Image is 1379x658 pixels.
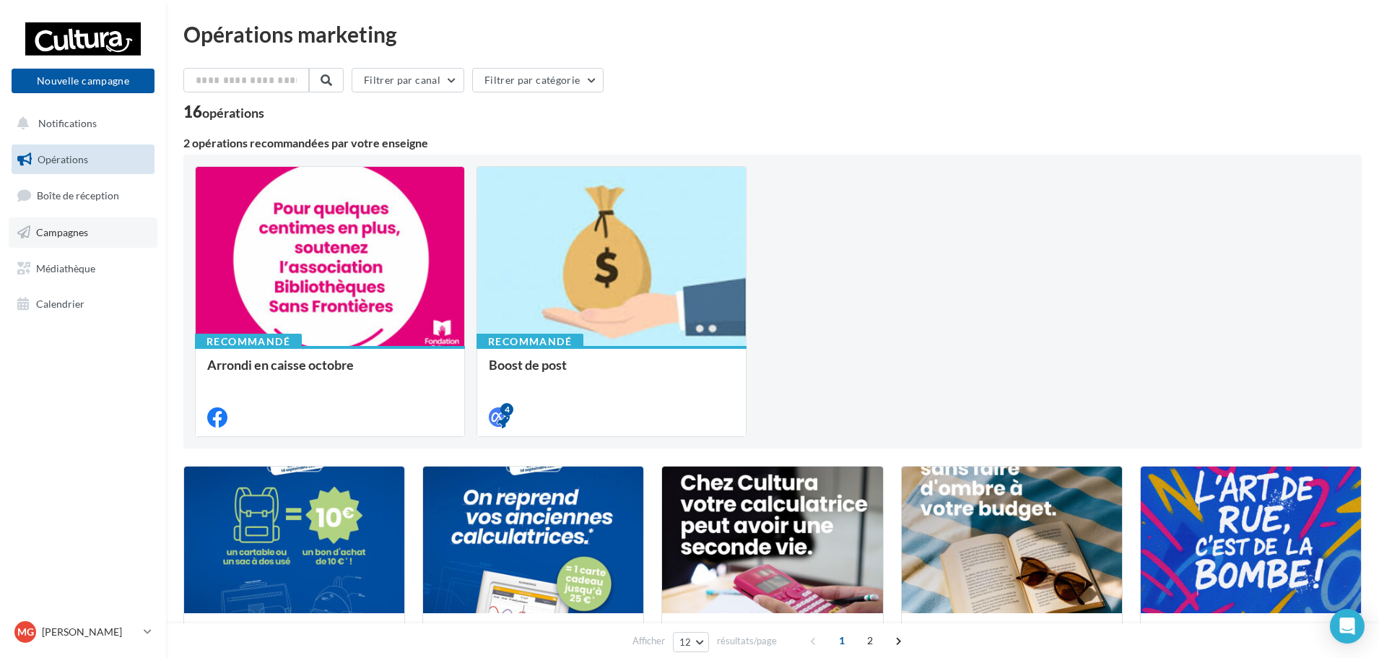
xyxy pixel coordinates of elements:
button: Notifications [9,108,152,139]
p: [PERSON_NAME] [42,625,138,639]
div: Boost de post [489,358,734,386]
span: MG [17,625,34,639]
span: 2 [858,629,882,652]
span: 12 [679,636,692,648]
div: 2 opérations recommandées par votre enseigne [183,137,1362,149]
a: Médiathèque [9,254,157,284]
div: 16 [183,104,264,120]
span: Opérations [38,153,88,165]
div: 4 [500,403,513,416]
div: Arrondi en caisse octobre [207,358,453,386]
a: Calendrier [9,289,157,319]
a: Campagnes [9,217,157,248]
span: Campagnes [36,226,88,238]
div: opérations [202,106,264,119]
button: Nouvelle campagne [12,69,155,93]
a: MG [PERSON_NAME] [12,618,155,646]
span: Afficher [632,634,665,648]
div: Open Intercom Messenger [1330,609,1365,644]
a: Opérations [9,144,157,175]
span: 1 [830,629,853,652]
div: Recommandé [195,334,302,350]
span: résultats/page [717,634,777,648]
button: Filtrer par catégorie [472,68,604,92]
span: Boîte de réception [37,189,119,202]
a: Boîte de réception [9,180,157,211]
button: 12 [673,632,710,652]
button: Filtrer par canal [352,68,464,92]
div: Opérations marketing [183,23,1362,45]
span: Calendrier [36,298,84,310]
div: Recommandé [477,334,583,350]
span: Notifications [38,117,97,129]
span: Médiathèque [36,261,95,274]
